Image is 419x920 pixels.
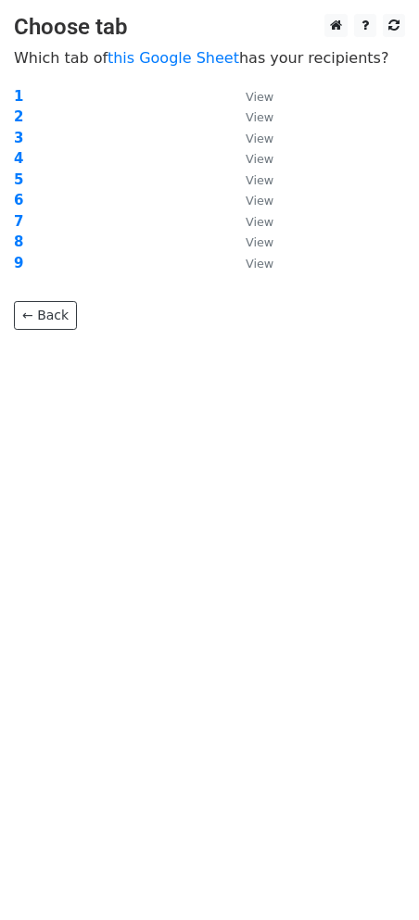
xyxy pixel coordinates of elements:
a: View [227,213,273,230]
a: 3 [14,130,23,146]
small: View [246,257,273,271]
a: View [227,88,273,105]
a: View [227,233,273,250]
a: 9 [14,255,23,271]
a: 4 [14,150,23,167]
a: 1 [14,88,23,105]
h3: Choose tab [14,14,405,41]
small: View [246,152,273,166]
a: View [227,255,273,271]
p: Which tab of has your recipients? [14,48,405,68]
small: View [246,235,273,249]
a: ← Back [14,301,77,330]
a: View [227,192,273,208]
small: View [246,110,273,124]
small: View [246,215,273,229]
a: 5 [14,171,23,188]
a: View [227,171,273,188]
a: 6 [14,192,23,208]
small: View [246,173,273,187]
a: View [227,150,273,167]
a: View [227,108,273,125]
a: 7 [14,213,23,230]
a: this Google Sheet [108,49,239,67]
a: View [227,130,273,146]
small: View [246,132,273,145]
a: 2 [14,108,23,125]
a: 8 [14,233,23,250]
small: View [246,90,273,104]
small: View [246,194,273,208]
